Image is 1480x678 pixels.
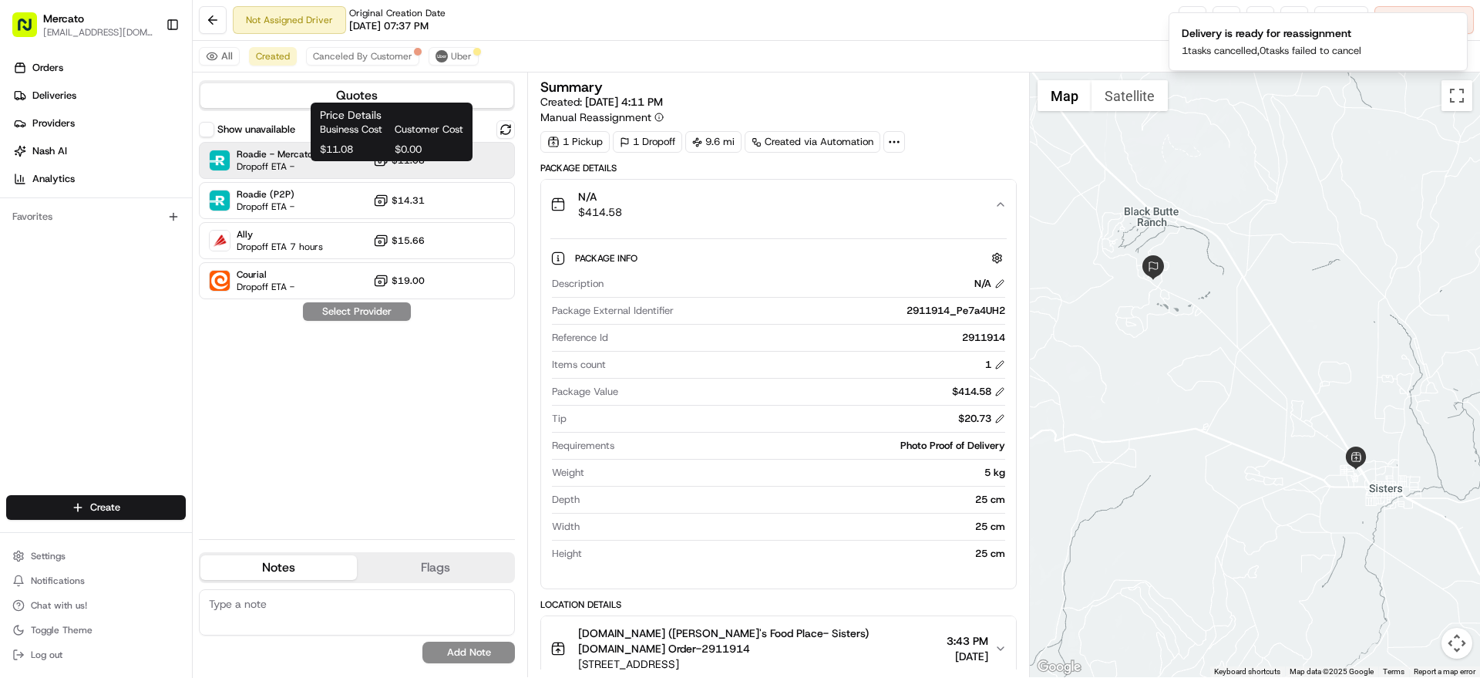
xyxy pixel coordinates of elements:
span: $0.00 [395,143,463,157]
span: Analytics [32,172,75,186]
p: Welcome 👋 [15,106,281,130]
span: Weight [552,466,584,480]
div: 💻 [130,390,143,403]
div: 25 cm [586,520,1004,534]
span: • [51,325,56,337]
span: Map data ©2025 Google [1290,667,1374,676]
div: 📗 [15,390,28,403]
div: $414.58 [952,385,1005,399]
span: Roadie - Mercato [237,148,313,160]
button: [EMAIL_ADDRESS][DOMAIN_NAME] [43,26,153,39]
span: $11.08 [320,143,388,157]
button: See all [239,241,281,260]
span: [DATE] [947,649,988,664]
span: Log out [31,649,62,661]
div: Location Details [540,599,1016,611]
span: Providers [32,116,75,130]
img: Roadie - Mercato [210,150,230,170]
button: $14.31 [373,193,425,208]
span: Package External Identifier [552,304,674,318]
img: Nash [15,59,46,90]
a: Created via Automation [745,131,880,153]
img: 1736555255976-a54dd68f-1ca7-489b-9aae-adbdc363a1c4 [15,191,43,219]
span: [DATE] 07:37 PM [349,19,429,33]
button: Keyboard shortcuts [1214,666,1280,677]
img: Google [1034,657,1085,677]
a: Deliveries [6,83,192,108]
img: Courial [210,271,230,291]
a: Nash AI [6,139,192,164]
span: Height [552,547,582,561]
span: Business Cost [320,123,388,137]
div: $20.73 [958,412,1005,426]
span: Original Creation Date [349,7,446,19]
a: 📗Knowledge Base [9,383,124,410]
button: Mercato[EMAIL_ADDRESS][DOMAIN_NAME] [6,6,160,43]
button: Created [249,47,297,66]
img: Ally [210,231,230,251]
div: N/A$414.58 [541,229,1015,589]
div: 2911914_Pe7a4UH2 [680,304,1004,318]
button: Create [6,495,186,520]
span: [DOMAIN_NAME] ([PERSON_NAME]'s Food Place- Sisters) [DOMAIN_NAME] Order-2911914 [578,626,940,656]
span: Created [256,50,290,62]
button: Manual Reassignment [540,110,664,125]
a: Analytics [6,167,192,191]
img: 9188753566659_6852d8bf1fb38e338040_72.png [32,191,60,219]
span: Dropoff ETA - [237,160,313,173]
span: Deliveries [32,89,76,103]
div: 1 Dropoff [613,131,682,153]
span: Create [90,501,120,514]
div: 1 Pickup [540,131,610,153]
span: Width [552,520,580,534]
button: Canceled By Customer [306,47,419,66]
div: Delivery is ready for reassignment [1182,25,1361,41]
div: Package Details [540,162,1016,174]
img: uber-new-logo.jpeg [436,50,448,62]
span: Orders [32,61,63,75]
button: $15.66 [373,233,425,248]
h3: Summary [540,80,603,94]
button: $19.00 [373,273,425,288]
button: Notifications [6,570,186,592]
button: Map camera controls [1441,628,1472,659]
span: $19.00 [392,275,425,287]
span: Ally [237,228,323,241]
span: Nash AI [32,144,67,158]
span: Items count [552,358,606,372]
span: Settings [31,550,66,562]
span: $14.31 [392,194,425,207]
input: Clear [40,143,254,160]
span: Created: [540,94,663,110]
button: Show satellite imagery [1091,80,1168,111]
a: Report a map error [1414,667,1475,676]
span: N/A [578,189,622,204]
button: Quotes [200,83,513,108]
span: $15.66 [392,234,425,247]
a: Powered byPylon [109,426,187,438]
span: Depth [552,493,580,507]
span: $414.58 [578,204,622,220]
span: Uber [451,50,472,62]
button: Toggle fullscreen view [1441,80,1472,111]
span: [DATE] [59,283,91,295]
span: Description [552,277,604,291]
span: Toggle Theme [31,624,92,636]
div: 25 cm [586,493,1004,507]
div: 9.6 mi [685,131,742,153]
span: 3:43 PM [947,633,988,649]
div: Past conversations [15,245,99,257]
div: Photo Proof of Delivery [621,439,1004,453]
div: 5 kg [590,466,1004,480]
span: Package Value [552,385,618,399]
button: Uber [429,47,479,66]
a: Open this area in Google Maps (opens a new window) [1034,657,1085,677]
a: Terms [1383,667,1404,676]
a: Orders [6,56,192,80]
button: Show street map [1038,80,1091,111]
div: Start new chat [69,191,253,207]
span: Pylon [153,427,187,438]
span: [STREET_ADDRESS] [578,656,940,672]
span: Chat with us! [31,599,87,612]
p: 1 tasks cancelled, 0 tasks failed to cancel [1182,44,1361,58]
